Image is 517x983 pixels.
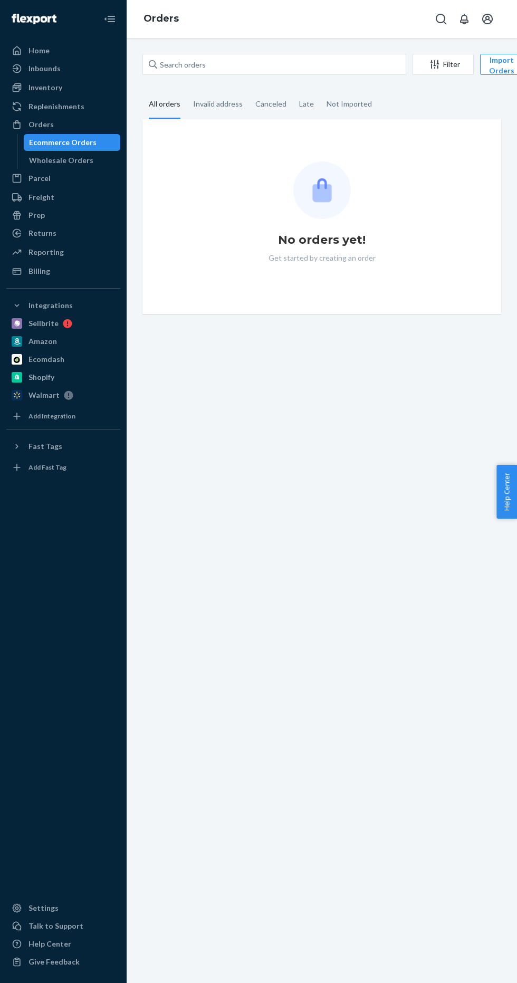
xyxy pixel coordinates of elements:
[6,936,120,952] a: Help Center
[6,42,120,59] a: Home
[6,351,120,368] a: Ecomdash
[6,98,120,115] a: Replenishments
[6,953,120,970] button: Give Feedback
[142,54,406,75] input: Search orders
[28,921,83,931] div: Talk to Support
[193,90,243,118] div: Invalid address
[149,90,180,119] div: All orders
[28,957,80,967] div: Give Feedback
[24,152,121,169] a: Wholesale Orders
[28,210,45,221] div: Prep
[28,463,66,472] div: Add Fast Tag
[28,372,54,383] div: Shopify
[28,45,50,56] div: Home
[496,465,517,519] button: Help Center
[413,54,474,75] button: Filter
[143,13,179,24] a: Orders
[28,101,84,112] div: Replenishments
[6,459,120,476] a: Add Fast Tag
[6,189,120,206] a: Freight
[6,297,120,314] button: Integrations
[269,253,376,263] p: Get started by creating an order
[28,318,59,329] div: Sellbrite
[28,266,50,276] div: Billing
[28,119,54,130] div: Orders
[6,116,120,133] a: Orders
[28,82,62,93] div: Inventory
[6,315,120,332] a: Sellbrite
[28,903,59,913] div: Settings
[327,90,372,118] div: Not Imported
[28,247,64,257] div: Reporting
[6,408,120,425] a: Add Integration
[28,173,51,184] div: Parcel
[29,137,97,148] div: Ecommerce Orders
[28,939,71,949] div: Help Center
[6,225,120,242] a: Returns
[6,438,120,455] button: Fast Tags
[12,14,56,24] img: Flexport logo
[293,161,351,219] img: Empty list
[28,228,56,238] div: Returns
[299,90,314,118] div: Late
[28,390,60,400] div: Walmart
[454,8,475,30] button: Open notifications
[135,4,187,34] ol: breadcrumbs
[6,207,120,224] a: Prep
[24,134,121,151] a: Ecommerce Orders
[413,59,473,70] div: Filter
[6,60,120,77] a: Inbounds
[28,412,75,421] div: Add Integration
[28,354,64,365] div: Ecomdash
[6,244,120,261] a: Reporting
[6,79,120,96] a: Inventory
[6,918,120,934] a: Talk to Support
[99,8,120,30] button: Close Navigation
[28,336,57,347] div: Amazon
[477,8,498,30] button: Open account menu
[255,90,286,118] div: Canceled
[28,63,61,74] div: Inbounds
[278,232,366,249] h1: No orders yet!
[6,387,120,404] a: Walmart
[6,170,120,187] a: Parcel
[28,300,73,311] div: Integrations
[29,155,93,166] div: Wholesale Orders
[28,192,54,203] div: Freight
[6,263,120,280] a: Billing
[6,900,120,917] a: Settings
[6,369,120,386] a: Shopify
[6,333,120,350] a: Amazon
[430,8,452,30] button: Open Search Box
[28,441,62,452] div: Fast Tags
